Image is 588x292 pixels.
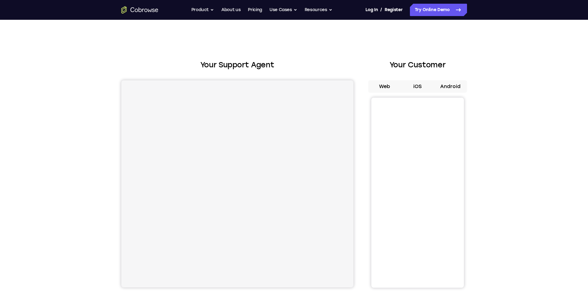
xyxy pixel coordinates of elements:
[305,4,332,16] button: Resources
[121,80,353,287] iframe: Agent
[191,4,214,16] button: Product
[380,6,382,14] span: /
[434,80,467,93] button: Android
[121,59,353,70] h2: Your Support Agent
[248,4,262,16] a: Pricing
[365,4,378,16] a: Log In
[269,4,297,16] button: Use Cases
[368,59,467,70] h2: Your Customer
[121,6,158,14] a: Go to the home page
[221,4,240,16] a: About us
[401,80,434,93] button: iOS
[410,4,467,16] a: Try Online Demo
[385,4,402,16] a: Register
[368,80,401,93] button: Web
